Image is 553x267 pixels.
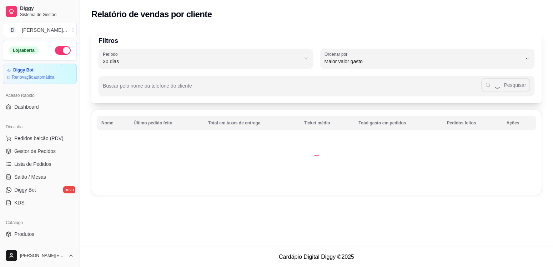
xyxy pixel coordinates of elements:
footer: Cardápio Digital Diggy © 2025 [80,247,553,267]
button: Ordenar porMaior valor gasto [320,49,535,69]
span: Salão / Mesas [14,173,46,181]
article: Renovação automática [12,74,54,80]
span: Lista de Pedidos [14,160,51,168]
a: Gestor de Pedidos [3,145,77,157]
a: Produtos [3,228,77,240]
span: Complementos [14,243,48,251]
div: [PERSON_NAME] ... [22,26,67,34]
a: Lista de Pedidos [3,158,77,170]
span: KDS [14,199,25,206]
span: Produtos [14,231,34,238]
button: Pedidos balcão (PDV) [3,133,77,144]
p: Filtros [99,36,534,46]
span: [PERSON_NAME][EMAIL_ADDRESS][DOMAIN_NAME] [20,253,65,258]
button: Período30 dias [99,49,313,69]
a: Complementos [3,241,77,253]
span: Diggy Bot [14,186,36,193]
span: Maior valor gasto [325,58,522,65]
a: Dashboard [3,101,77,113]
input: Buscar pelo nome ou telefone do cliente [103,85,481,92]
label: Ordenar por [325,51,350,57]
div: Catálogo [3,217,77,228]
div: Dia a dia [3,121,77,133]
button: Alterar Status [55,46,71,55]
div: Loja aberta [9,46,39,54]
label: Período [103,51,120,57]
article: Diggy Bot [13,68,34,73]
a: KDS [3,197,77,208]
h2: Relatório de vendas por cliente [91,9,212,20]
span: D [9,26,16,34]
span: 30 dias [103,58,300,65]
span: Dashboard [14,103,39,110]
a: Diggy BotRenovaçãoautomática [3,64,77,84]
span: Pedidos balcão (PDV) [14,135,64,142]
a: Salão / Mesas [3,171,77,183]
div: Acesso Rápido [3,90,77,101]
span: Sistema de Gestão [20,12,74,18]
div: Loading [313,149,320,156]
button: Select a team [3,23,77,37]
button: [PERSON_NAME][EMAIL_ADDRESS][DOMAIN_NAME] [3,247,77,264]
a: DiggySistema de Gestão [3,3,77,20]
a: Diggy Botnovo [3,184,77,196]
span: Gestor de Pedidos [14,148,56,155]
span: Diggy [20,5,74,12]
